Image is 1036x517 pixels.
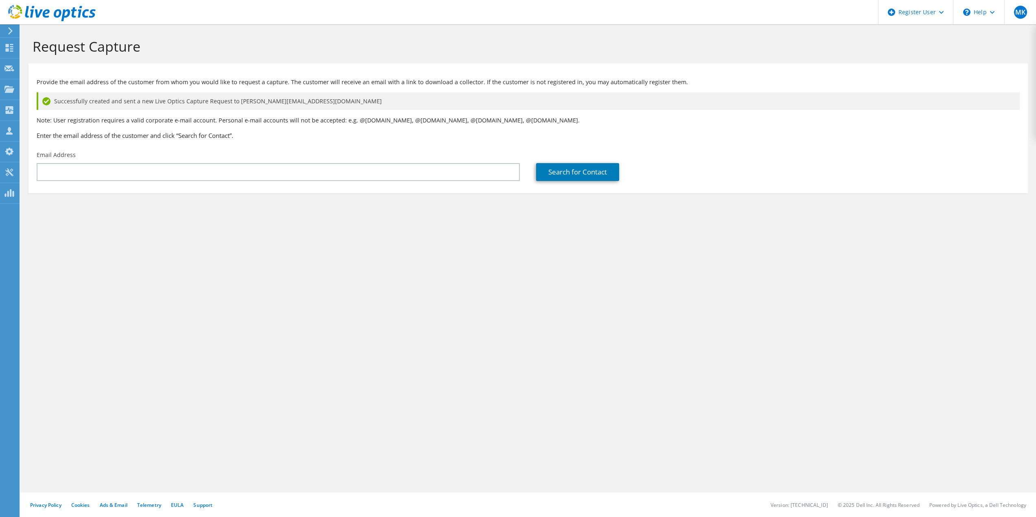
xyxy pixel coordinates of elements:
[137,502,161,508] a: Telemetry
[37,116,1020,125] p: Note: User registration requires a valid corporate e-mail account. Personal e-mail accounts will ...
[33,38,1020,55] h1: Request Capture
[37,131,1020,140] h3: Enter the email address of the customer and click “Search for Contact”.
[929,502,1026,508] li: Powered by Live Optics, a Dell Technology
[171,502,184,508] a: EULA
[963,9,970,16] svg: \n
[30,502,61,508] a: Privacy Policy
[536,163,619,181] a: Search for Contact
[100,502,127,508] a: Ads & Email
[37,151,76,159] label: Email Address
[193,502,212,508] a: Support
[37,78,1020,87] p: Provide the email address of the customer from whom you would like to request a capture. The cust...
[1014,6,1027,19] span: MK
[838,502,920,508] li: © 2025 Dell Inc. All Rights Reserved
[771,502,828,508] li: Version: [TECHNICAL_ID]
[71,502,90,508] a: Cookies
[54,97,382,106] span: Successfully created and sent a new Live Optics Capture Request to [PERSON_NAME][EMAIL_ADDRESS][D...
